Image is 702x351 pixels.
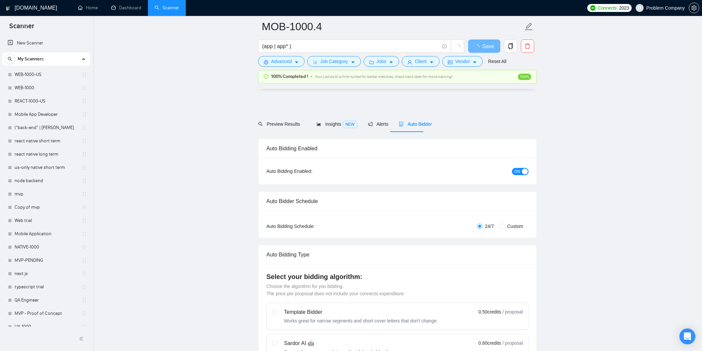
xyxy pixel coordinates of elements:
[82,284,87,290] span: holder
[455,44,460,50] span: loading
[284,317,438,324] div: Works great for narrow segments and short cover letters that don't change.
[294,60,299,65] span: caret-down
[264,60,268,65] span: setting
[82,152,87,157] span: holder
[689,3,699,13] button: setting
[5,54,15,64] button: search
[15,81,78,95] a: WEB-1000
[369,60,374,65] span: folder
[266,245,528,264] div: Auto Bidding Type
[18,52,44,66] span: My Scanners
[518,74,531,80] span: 100%
[415,58,427,65] span: Client
[351,60,355,65] span: caret-down
[15,148,78,161] a: react native long term
[316,121,357,127] span: Insights
[504,43,517,49] span: copy
[78,5,98,11] a: homeHome
[5,57,15,61] span: search
[525,22,533,31] span: edit
[15,134,78,148] a: react native short term
[82,125,87,130] span: holder
[368,121,388,127] span: Alerts
[689,5,699,11] a: setting
[15,95,78,108] a: REACT-1000-US
[15,280,78,294] a: typescript trial
[488,58,506,65] a: Reset All
[15,241,78,254] a: NATIVE-1000
[82,165,87,170] span: holder
[266,168,354,175] div: Auto Bidding Enabled:
[82,271,87,276] span: holder
[82,112,87,117] span: holder
[442,56,483,67] button: idcardVendorcaret-down
[448,60,453,65] span: idcard
[402,56,440,67] button: userClientcaret-down
[455,58,470,65] span: Vendor
[15,254,78,267] a: MVP-PENDING
[6,3,10,14] img: logo
[82,138,87,144] span: holder
[82,191,87,197] span: holder
[262,18,523,35] input: Scanner name...
[598,4,618,12] span: Connects:
[266,284,405,296] span: Choose the algorithm for you bidding. The price per proposal does not include your connects expen...
[2,36,90,50] li: New Scanner
[82,85,87,91] span: holder
[82,99,87,104] span: holder
[313,60,317,65] span: bars
[258,56,305,67] button: settingAdvancedcaret-down
[266,139,528,158] div: Auto Bidding Enabled
[320,58,348,65] span: Job Category
[15,307,78,320] a: MVP - Proof of Concept
[478,339,501,347] span: 0.60 credits
[368,122,373,126] span: notification
[155,5,179,11] a: searchScanner
[4,21,39,35] span: Scanner
[514,168,520,175] span: ON
[503,309,523,315] span: / proposal
[266,272,528,281] h4: Select your bidding algorithm:
[472,60,477,65] span: caret-down
[478,308,501,316] span: 0.50 credits
[316,122,321,126] span: area-chart
[82,298,87,303] span: holder
[504,39,517,53] button: copy
[429,60,434,65] span: caret-down
[315,74,453,79] span: Your Laziza AI is fine-tuned for better matches, check back later for more training!
[468,39,500,53] button: Save
[15,320,78,333] a: UX-1000
[679,328,695,344] div: Open Intercom Messenger
[442,44,447,48] span: info-circle
[111,5,141,11] a: dashboardDashboard
[264,74,268,79] span: check-circle
[482,223,497,230] span: 24/7
[15,214,78,227] a: Web trial
[15,187,78,201] a: mvp
[271,73,308,80] span: 100% Completed !
[15,174,78,187] a: node backend
[82,178,87,183] span: holder
[258,122,263,126] span: search
[590,5,596,11] img: upwork-logo.png
[15,294,78,307] a: QA Engineer
[284,308,438,316] div: Template Bidder
[619,4,629,12] span: 2023
[15,108,78,121] a: Mobile App Developer
[521,43,534,49] span: delete
[284,339,387,347] div: Sardor AI 🤖
[377,58,386,65] span: Jobs
[79,335,86,342] span: double-left
[15,227,78,241] a: Mobile Application
[307,56,361,67] button: barsJob Categorycaret-down
[258,121,306,127] span: Preview Results
[82,72,87,77] span: holder
[521,39,534,53] button: delete
[8,36,85,50] a: New Scanner
[15,201,78,214] a: Copy of mvp
[15,68,78,81] a: WEB-1000-US
[364,56,399,67] button: folderJobscaret-down
[15,121,78,134] a: ("back-end" | [PERSON_NAME]
[474,44,482,50] span: loading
